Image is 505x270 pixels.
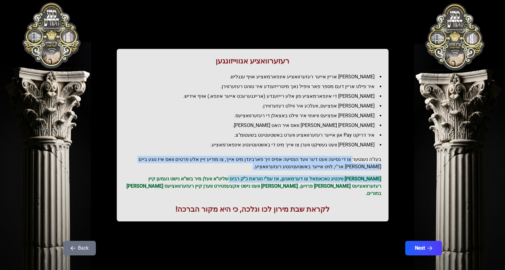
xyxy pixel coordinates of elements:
p: [PERSON_NAME] וויכטיג נאכאמאל צו דערמאנען, אז עפ"י הוראת כ"ק רבינו שליט"א וועלן מיר בשו"א נישט נע... [124,175,381,197]
h1: רעזערוואציע אנווייזונגען [124,56,381,66]
h2: בעז"ה נענטער צו די נסיעה וועט דער וועד הנסיעה אפיס זיך פארבינדן מיט אייך, צו מודיע זיין אלע פרטים... [124,156,381,170]
li: [PERSON_NAME] אריין אייער רעזערוואציע אינפארמאציע אויף ענגליש. [129,73,381,80]
li: [PERSON_NAME] אפציעס וויאזוי איר ווילט באצאלן די רעזערוואציעס. [129,112,381,119]
li: [PERSON_NAME] די אינפארמאציע פון אלע רייזענדע (אריינגערעכט אייער אינפא.) אויף אידיש. [129,93,381,100]
h1: לקראת שבת מירון לכו ונלכה, כי היא מקור הברכה! [124,204,381,214]
li: [PERSON_NAME] וועט געשיקט ווערן צו אייך מיט די באשטעטיגטע אינפארמאציע. [129,141,381,149]
li: איר דריקט Pay און אייער רעזערוואציע ווערט באשטעטיגט בשעטומ"צ. [129,132,381,139]
li: איר פילט אריין דעם מספר פאר וויפיל נאך מיטרייזענדע איר טוהט רעזערווירן. [129,83,381,90]
button: Next [405,241,442,255]
li: [PERSON_NAME] אפציעס, וועלכע איר ווילט רעזערווירן. [129,102,381,110]
li: [PERSON_NAME] [PERSON_NAME] וואס איר האט [PERSON_NAME]. [129,122,381,129]
button: Back [63,241,96,255]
